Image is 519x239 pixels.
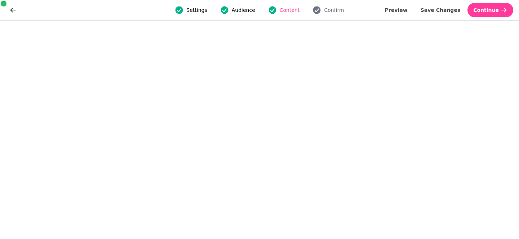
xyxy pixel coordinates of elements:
button: Preview [379,3,413,17]
span: Settings [186,6,207,14]
span: Confirm [324,6,344,14]
button: Save Changes [415,3,466,17]
span: Preview [385,8,408,13]
span: Audience [232,6,255,14]
button: go back [6,3,20,17]
button: Continue [467,3,513,17]
span: Continue [473,8,499,13]
span: Save Changes [421,8,461,13]
span: Content [280,6,300,14]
